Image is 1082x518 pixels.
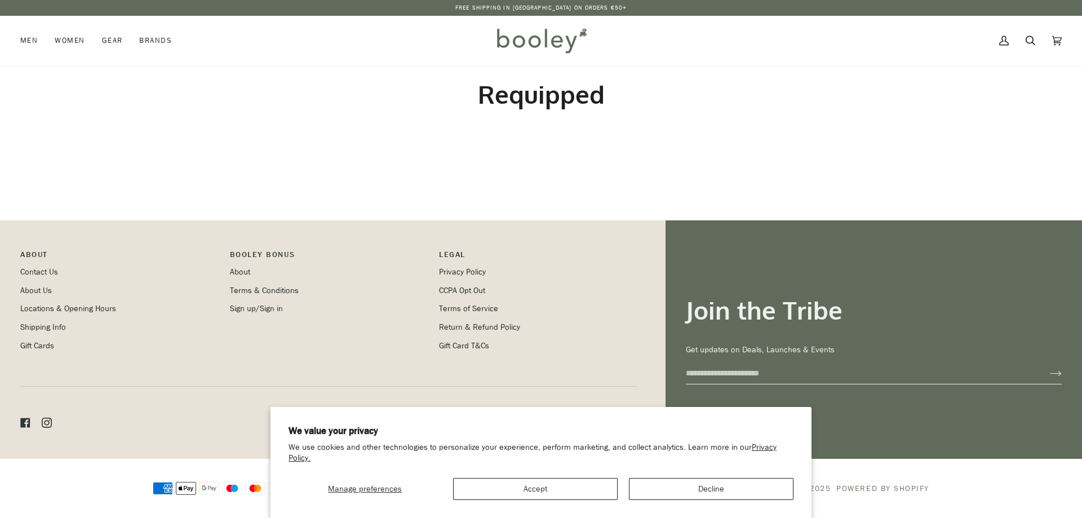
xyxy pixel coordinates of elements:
p: Free Shipping in [GEOGRAPHIC_DATA] on Orders €50+ [455,3,627,12]
button: Accept [453,478,618,500]
h2: Requipped [153,79,929,110]
span: Women [55,35,85,46]
span: Brands [139,35,172,46]
a: Contact Us [20,267,58,277]
a: Shipping Info [20,322,66,333]
p: Get updates on Deals, Launches & Events [686,344,1062,356]
input: your-email@example.com [686,363,1032,384]
span: Gear [102,35,123,46]
h2: We value your privacy [289,425,793,437]
a: About Us [20,285,52,296]
button: Join [1032,365,1062,383]
p: Booley Bonus [230,249,428,266]
a: Return & Refund Policy [439,322,520,333]
a: Sign up/Sign in [230,303,283,314]
p: We use cookies and other technologies to personalize your experience, perform marketing, and coll... [289,442,793,464]
a: CCPA Opt Out [439,285,485,296]
a: Gift Cards [20,340,54,351]
a: Locations & Opening Hours [20,303,116,314]
a: Women [46,16,93,65]
img: Booley [492,24,591,57]
a: About [230,267,250,277]
a: Privacy Policy [439,267,486,277]
h3: Join the Tribe [686,295,1062,326]
a: Terms of Service [439,303,498,314]
a: Men [20,16,46,65]
button: Manage preferences [289,478,442,500]
p: Pipeline_Footer Sub [439,249,637,266]
a: Powered by Shopify [836,483,929,494]
a: Brands [131,16,180,65]
a: Terms & Conditions [230,285,299,296]
button: Decline [629,478,793,500]
a: Privacy Policy. [289,442,777,463]
span: Manage preferences [328,484,402,494]
a: Gear [94,16,131,65]
a: Gift Card T&Cs [439,340,489,351]
p: Pipeline_Footer Main [20,249,219,266]
span: Men [20,35,38,46]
